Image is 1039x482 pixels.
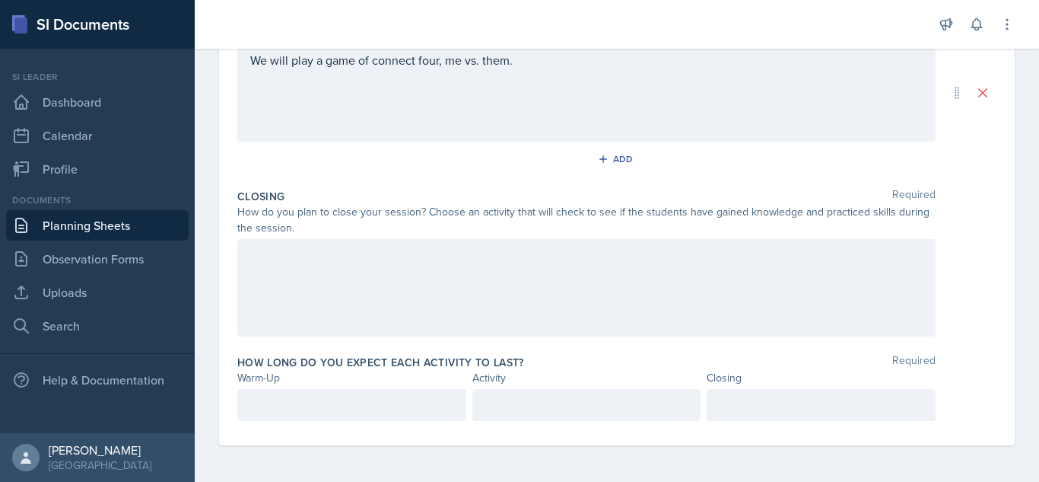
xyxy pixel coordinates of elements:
div: Help & Documentation [6,365,189,395]
label: How long do you expect each activity to last? [237,355,524,370]
a: Calendar [6,120,189,151]
button: Add [593,148,642,171]
div: Closing [707,370,936,386]
div: How do you plan to close your session? Choose an activity that will check to see if the students ... [237,204,936,236]
span: Required [892,355,936,370]
a: Uploads [6,277,189,308]
a: Planning Sheets [6,210,189,241]
div: Activity [472,370,701,386]
div: [GEOGRAPHIC_DATA] [49,458,151,473]
a: Dashboard [6,87,189,117]
div: Si leader [6,70,189,84]
div: Documents [6,193,189,207]
a: Profile [6,154,189,184]
div: Warm-Up [237,370,466,386]
span: Required [892,189,936,204]
a: Observation Forms [6,244,189,274]
label: Closing [237,189,284,204]
div: [PERSON_NAME] [49,442,151,458]
a: Search [6,311,189,341]
div: Add [601,153,634,165]
p: We will play a game of connect four, me vs. them. [250,51,923,69]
